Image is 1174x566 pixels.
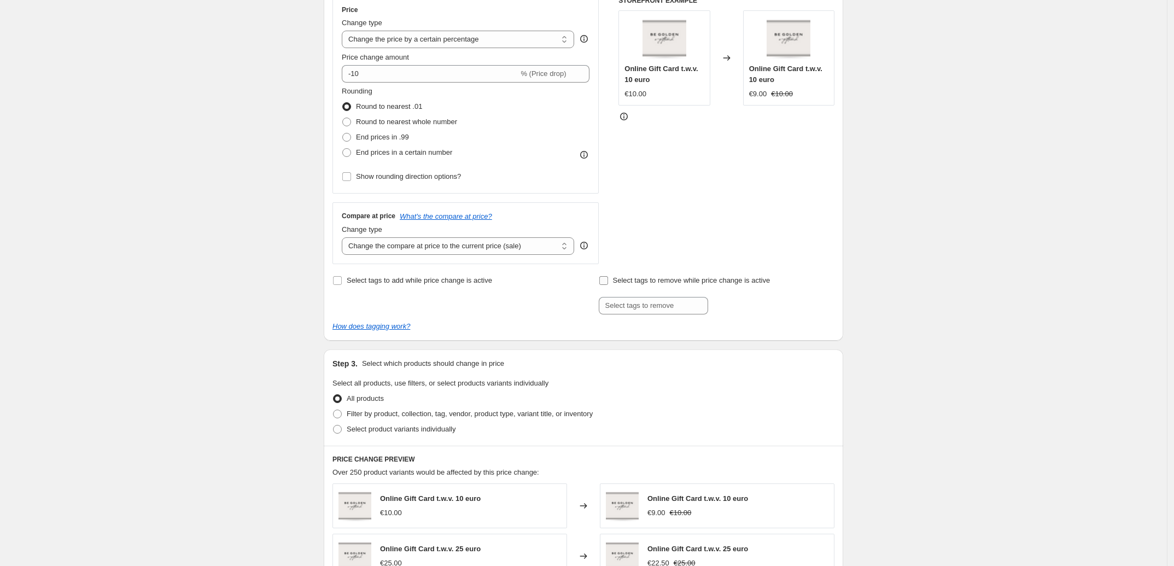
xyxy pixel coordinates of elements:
[624,65,698,84] span: Online Gift Card t.w.v. 10 euro
[599,297,708,314] input: Select tags to remove
[342,212,395,220] h3: Compare at price
[332,468,539,476] span: Over 250 product variants would be affected by this price change:
[332,379,548,387] span: Select all products, use filters, or select products variants individually
[356,172,461,180] span: Show rounding direction options?
[356,102,422,110] span: Round to nearest .01
[380,545,481,553] span: Online Gift Card t.w.v. 25 euro
[647,507,665,518] div: €9.00
[347,425,455,433] span: Select product variants individually
[647,545,748,553] span: Online Gift Card t.w.v. 25 euro
[342,53,409,61] span: Price change amount
[332,322,410,330] a: How does tagging work?
[380,507,402,518] div: €10.00
[342,65,518,83] input: -15
[342,19,382,27] span: Change type
[342,225,382,234] span: Change type
[338,489,371,522] img: Zonder_titel_85.6_x_53.98_mm_1_80x.png
[347,410,593,418] span: Filter by product, collection, tag, vendor, product type, variant title, or inventory
[624,89,646,100] div: €10.00
[347,394,384,402] span: All products
[332,358,358,369] h2: Step 3.
[347,276,492,284] span: Select tags to add while price change is active
[356,148,452,156] span: End prices in a certain number
[771,89,793,100] strike: €10.00
[767,16,810,60] img: Zonder_titel_85.6_x_53.98_mm_1_80x.png
[613,276,770,284] span: Select tags to remove while price change is active
[342,87,372,95] span: Rounding
[362,358,504,369] p: Select which products should change in price
[606,489,639,522] img: Zonder_titel_85.6_x_53.98_mm_1_80x.png
[380,494,481,503] span: Online Gift Card t.w.v. 10 euro
[579,33,589,44] div: help
[749,65,822,84] span: Online Gift Card t.w.v. 10 euro
[332,455,834,464] h6: PRICE CHANGE PREVIEW
[356,133,409,141] span: End prices in .99
[521,69,566,78] span: % (Price drop)
[749,89,767,100] div: €9.00
[356,118,457,126] span: Round to nearest whole number
[579,240,589,251] div: help
[400,212,492,220] button: What's the compare at price?
[670,507,692,518] strike: €10.00
[643,16,686,60] img: Zonder_titel_85.6_x_53.98_mm_1_80x.png
[647,494,748,503] span: Online Gift Card t.w.v. 10 euro
[342,5,358,14] h3: Price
